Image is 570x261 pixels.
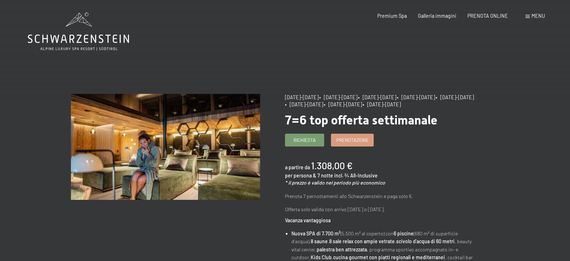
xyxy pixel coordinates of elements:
span: 7 notte [317,172,333,179]
strong: palestra ben attrezzata [317,246,367,252]
strong: 8 sale relax con ampie vetrate [329,238,395,244]
b: 1.308,00 € [311,160,353,171]
strong: cucina gourmet con piatti regionali e mediterranei [333,254,445,260]
strong: Nuova SPA di 7.700 m² [291,230,341,236]
a: Prenotazione [331,134,373,146]
span: • [DATE]-[DATE] [319,94,357,100]
strong: Vacanza vantaggiosa [285,217,331,223]
a: Galleria immagini [418,13,456,19]
span: • [DATE]-[DATE] [285,101,323,107]
a: PRENOTA ONLINE [467,13,508,19]
span: per persona & [285,172,316,179]
span: Prenotazione [336,137,369,143]
strong: 6 piscine [394,230,414,236]
span: • [DATE]-[DATE] [324,101,362,107]
span: incl. ¾ All-Inclusive [334,172,378,179]
em: * il prezzo è valido nel periodo più economico [285,180,385,186]
p: Offerta solo valida con arrivo [DATE] o [DATE]. [285,206,474,214]
a: Richiesta [285,134,324,146]
span: Menu [532,13,545,19]
strong: 8 saune [311,238,328,244]
span: 7=6 top offerta settimanale [285,113,437,127]
span: Richiesta [294,137,316,143]
a: Premium Spa [377,13,407,19]
span: • [DATE]-[DATE] [397,94,435,100]
span: a partire da [285,164,310,170]
span: • [DATE]-[DATE] [358,94,396,100]
span: • [DATE]-[DATE] [363,101,401,107]
p: Prenota 7 pernottamenti allo Schwarzenstein e paga solo 6. [285,192,474,201]
strong: scivolo d'acqua di 60 metri [396,238,455,244]
span: [DATE]-[DATE] [285,94,318,100]
img: 7=6 top offerta settimanale [71,94,260,200]
strong: Kids Club [311,254,332,260]
span: • [DATE]-[DATE] [436,94,474,100]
